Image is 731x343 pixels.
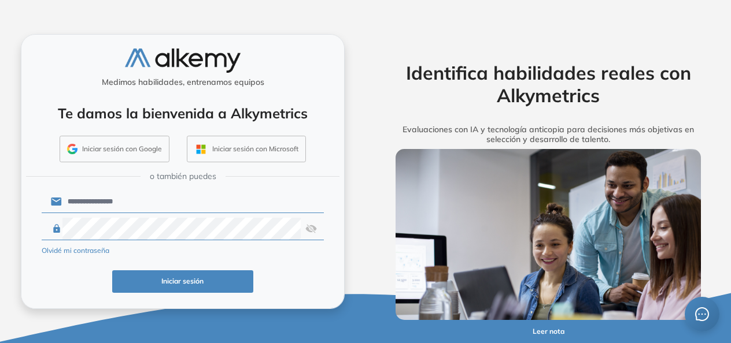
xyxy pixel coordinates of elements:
img: img-more-info [396,149,700,320]
button: Iniciar sesión [112,270,253,293]
img: OUTLOOK_ICON [194,143,208,156]
button: Iniciar sesión con Microsoft [187,136,306,162]
img: logo-alkemy [125,49,241,72]
button: Leer nota [506,320,591,342]
button: Olvidé mi contraseña [42,245,109,256]
span: o también puedes [150,170,216,182]
span: message [695,307,709,321]
h5: Medimos habilidades, entrenamos equipos [26,77,339,87]
button: Iniciar sesión con Google [60,136,169,162]
img: asd [305,218,317,240]
button: Iniciar con código [183,307,324,320]
h2: Identifica habilidades reales con Alkymetrics [379,62,718,106]
h4: Te damos la bienvenida a Alkymetrics [36,105,329,122]
img: GMAIL_ICON [67,144,77,154]
button: Crear cuenta [42,307,183,320]
h5: Evaluaciones con IA y tecnología anticopia para decisiones más objetivas en selección y desarroll... [379,125,718,144]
